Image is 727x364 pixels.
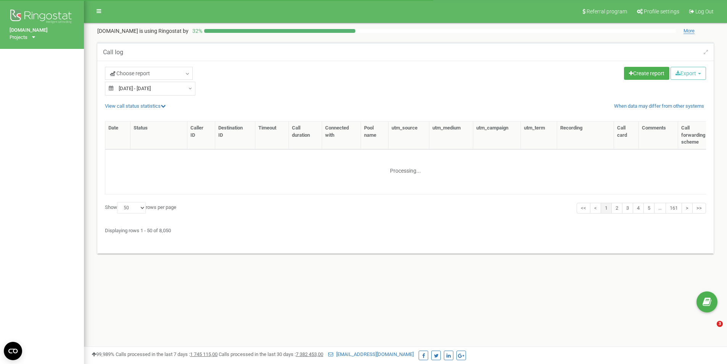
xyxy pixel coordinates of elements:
[255,121,289,149] th: Timeout
[624,67,669,80] a: Create report
[678,121,717,149] th: Call forwarding scheme
[105,224,706,235] div: Displaying rows 1 - 50 of 8,050
[10,27,74,34] a: [DOMAIN_NAME]
[590,203,601,214] a: <
[105,103,166,109] a: View call status statistics
[429,121,473,149] th: utm_medium
[296,351,323,357] u: 7 382 453,00
[717,321,723,327] span: 3
[105,202,176,214] label: Show rows per page
[215,121,255,149] th: Destination ID
[116,351,218,357] span: Calls processed in the last 7 days :
[557,121,614,149] th: Recording
[110,70,150,77] span: Choose report
[219,351,323,357] span: Calls processed in the last 30 days :
[105,67,193,80] a: Choose report
[190,351,218,357] u: 1 745 115,00
[189,27,204,35] p: 32 %
[644,8,679,15] span: Profile settings
[695,8,714,15] span: Log Out
[473,121,521,149] th: utm_campaign
[388,121,429,149] th: utm_source
[105,121,131,149] th: Date
[10,8,74,27] img: Ringostat logo
[139,28,189,34] span: is using Ringostat by
[701,321,719,339] iframe: Intercom live chat
[289,121,322,149] th: Call duration
[117,202,146,214] select: Showrows per page
[614,121,639,149] th: Call card
[692,203,706,214] a: >>
[683,28,695,34] span: More
[666,203,682,214] a: 161
[358,162,453,173] div: Processing...
[131,121,187,149] th: Status
[682,203,693,214] a: >
[187,121,215,149] th: Caller ID
[587,8,627,15] span: Referral program
[10,34,27,41] div: Projects
[4,342,22,360] button: Open CMP widget
[654,203,666,214] a: …
[611,203,622,214] a: 2
[643,203,654,214] a: 5
[328,351,414,357] a: [EMAIL_ADDRESS][DOMAIN_NAME]
[671,67,706,80] button: Export
[361,121,388,149] th: Pool name
[97,27,189,35] p: [DOMAIN_NAME]
[633,203,644,214] a: 4
[322,121,361,149] th: Connected with
[601,203,612,214] a: 1
[577,203,590,214] a: <<
[103,49,123,56] h5: Call log
[639,121,678,149] th: Comments
[622,203,633,214] a: 3
[92,351,114,357] span: 99,989%
[614,103,704,110] a: When data may differ from other systems
[521,121,557,149] th: utm_term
